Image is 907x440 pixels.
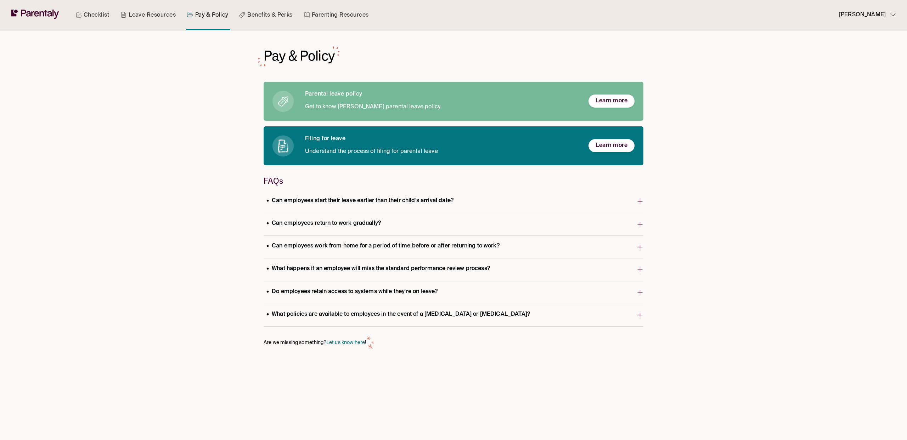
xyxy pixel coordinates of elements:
[264,213,643,235] button: Can employees return to work gradually?
[264,264,493,274] p: What happens if an employee will miss the standard performance review process?
[264,281,643,304] button: Do employees retain access to systems while they're on leave?
[264,190,643,213] button: Can employees start their leave earlier than their child’s arrival date?
[305,91,577,98] h6: Parental leave policy
[264,82,643,121] a: Parental leave policyGet to know [PERSON_NAME] parental leave policyLearn more
[264,126,643,165] a: Filing for leaveUnderstand the process of filing for parental leaveLearn more
[305,147,577,156] p: Understand the process of filing for parental leave
[305,102,577,112] p: Get to know [PERSON_NAME] parental leave policy
[264,219,384,228] p: Can employees return to work gradually?
[264,196,456,206] p: Can employees start their leave earlier than their child’s arrival date?
[264,241,502,251] p: Can employees work from home for a period of time before or after returning to work?
[264,310,533,319] p: What policies are available to employees in the event of a [MEDICAL_DATA] or [MEDICAL_DATA]?
[596,142,627,149] span: Learn more
[264,287,440,297] p: Do employees retain access to systems while they're on leave?
[264,47,335,64] h1: Pay & Policy
[326,340,365,345] a: Let us know here
[305,135,577,143] h6: Filing for leave
[264,177,643,185] h3: FAQs
[264,258,643,281] button: What happens if an employee will miss the standard performance review process?
[264,338,366,348] span: Are we missing something? !
[264,236,643,258] button: Can employees work from home for a period of time before or after returning to work?
[264,304,643,326] button: What policies are available to employees in the event of a [MEDICAL_DATA] or [MEDICAL_DATA]?
[588,95,635,108] button: Learn more
[596,97,627,105] span: Learn more
[588,139,635,152] button: Learn more
[839,10,886,20] p: [PERSON_NAME]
